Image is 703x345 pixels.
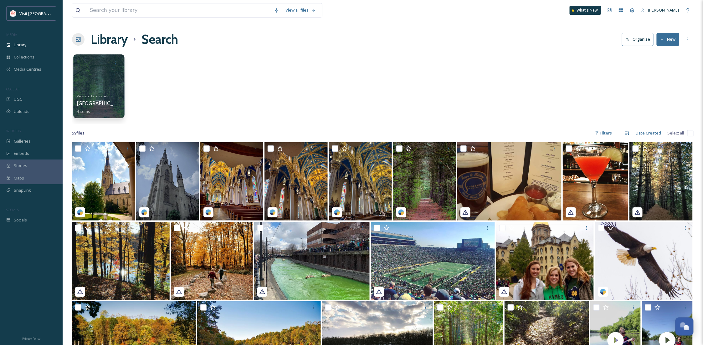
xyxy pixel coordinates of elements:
[6,32,17,37] span: MEDIA
[254,222,370,300] img: b418ff5a-3e23-d4a9-8b4d-fa50456767a0.jpg
[72,142,135,221] img: kevincorndesign-17944370234892061.jpeg
[570,6,601,15] a: What's New
[77,92,128,114] a: Parks and Landscapes[GEOGRAPHIC_DATA]4 items
[136,142,199,221] img: kevincorndesign-17948179401005187.jpeg
[14,54,34,60] span: Collections
[14,42,26,48] span: Library
[264,142,327,221] img: kevincorndesign-18508734226016558.jpeg
[600,289,606,295] img: snapsea-logo.png
[14,163,27,169] span: Stories
[14,109,29,114] span: Uploads
[648,7,679,13] span: [PERSON_NAME]
[595,222,693,300] img: 30edd591-078d-b257-7297-1594ced2ea85.jpg
[668,130,684,136] span: Select all
[72,222,170,300] img: 8b9d38e1-be73-dbb4-d6cd-61f2862791f4.jpg
[77,209,83,216] img: snapsea-logo.png
[622,33,657,46] a: Organise
[14,175,24,181] span: Maps
[87,3,271,17] input: Search your library
[657,33,679,46] button: New
[14,96,22,102] span: UGC
[14,66,41,72] span: Media Centres
[329,142,392,221] img: kevincorndesign-17969688887921713.jpeg
[563,142,629,221] img: ba7e041d-779b-6146-56a1-c73be150d307.jpg
[675,317,694,336] button: Open Chat
[22,334,40,342] a: Privacy Policy
[14,150,29,156] span: Embeds
[10,10,16,17] img: vsbm-stackedMISH_CMYKlogo2017.jpg
[334,209,340,216] img: snapsea-logo.png
[22,337,40,341] span: Privacy Policy
[171,222,253,300] img: 6b690423-2bb9-ad81-1076-ea869df7a194.jpg
[14,217,27,223] span: Socials
[633,127,665,139] div: Date Created
[205,209,212,216] img: snapsea-logo.png
[91,30,128,49] a: Library
[77,108,90,114] span: 4 items
[14,138,31,144] span: Galleries
[72,130,85,136] span: 59 file s
[592,127,615,139] div: Filters
[77,94,108,98] span: Parks and Landscapes
[371,222,495,300] img: ed73a7a4-61db-fa80-df45-f3cdacba5c40.jpg
[200,142,263,221] img: kevincorndesign-17850389685506685.jpeg
[6,129,21,133] span: WIDGETS
[398,209,404,216] img: snapsea-logo.png
[496,222,594,300] img: cc140542-bef7-a2a8-0b59-f3d547c1964c.jpg
[629,142,692,221] img: 1f0da8e9-a874-2743-b1cf-ac16c9df6ac5.jpg
[638,4,682,16] a: [PERSON_NAME]
[457,142,562,221] img: c887615d-c29c-1ebd-b8d6-b766115be12e.jpg
[282,4,319,16] a: View all files
[14,187,31,193] span: SnapLink
[19,10,68,16] span: Visit [GEOGRAPHIC_DATA]
[393,142,456,221] img: jwatson_photography-18273108934281024.jpeg
[77,100,128,107] span: [GEOGRAPHIC_DATA]
[6,87,20,91] span: COLLECT
[141,209,147,216] img: snapsea-logo.png
[141,30,178,49] h1: Search
[622,33,654,46] button: Organise
[6,207,19,212] span: SOCIALS
[269,209,276,216] img: snapsea-logo.png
